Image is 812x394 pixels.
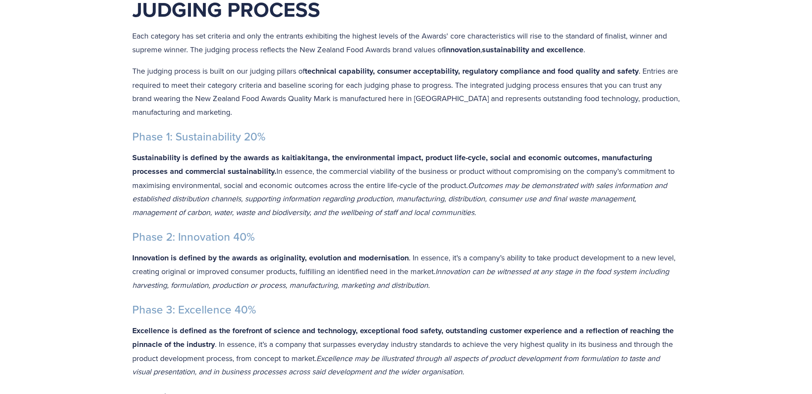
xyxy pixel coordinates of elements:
[132,64,680,119] p: The judging process is built on our judging pillars of . Entries are required to meet their categ...
[132,325,676,350] strong: Excellence is defined as the forefront of science and technology, exceptional food safety, outsta...
[482,44,583,55] strong: sustainability and excellence
[444,44,480,55] strong: innovation
[132,252,409,263] strong: Innovation is defined by the awards as originality, evolution and modernisation
[132,152,654,177] strong: Sustainability is defined by the awards as kaitiakitanga, the environmental impact, product life-...
[132,251,680,292] p: . In essence, it’s a company’s ability to take product development to a new level, creating origi...
[132,303,680,317] h3: Phase 3: Excellence 40%
[132,180,669,218] em: Outcomes may be demonstrated with sales information and established distribution channels, suppor...
[132,353,662,377] em: Excellence may be illustrated through all aspects of product development from formulation to tast...
[132,230,680,244] h3: Phase 2: Innovation 40%
[132,324,680,379] p: . In essence, it’s a company that surpasses everyday industry standards to achieve the very highe...
[132,130,680,144] h3: Phase 1: Sustainability 20%
[132,266,671,290] em: Innovation can be witnessed at any stage in the food system including harvesting, formulation, pr...
[305,66,639,77] strong: technical capability, consumer acceptability, regulatory compliance and food quality and safety
[132,29,680,57] p: Each category has set criteria and only the entrants exhibiting the highest levels of the Awards'...
[132,151,680,219] p: In essence, the commercial viability of the business or product without compromising on the compa...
